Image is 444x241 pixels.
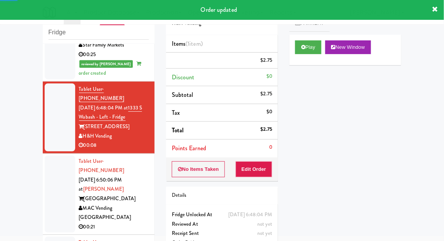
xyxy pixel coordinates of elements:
[172,73,195,82] span: Discount
[325,40,371,54] button: New Window
[172,39,203,48] span: Items
[236,161,273,177] button: Edit Order
[79,157,124,174] a: Tablet User· [PHONE_NUMBER]
[257,230,272,237] span: not yet
[172,21,272,26] h5: H&H Vending
[79,222,149,232] div: 00:21
[172,108,180,117] span: Tax
[79,85,124,103] a: Tablet User· [PHONE_NUMBER]
[172,220,272,229] div: Reviewed At
[79,50,149,59] div: 00:25
[201,5,237,14] span: Order updated
[43,154,155,235] li: Tablet User· [PHONE_NUMBER][DATE] 6:50:06 PM at[PERSON_NAME][GEOGRAPHIC_DATA]MAC Vending [GEOGRAP...
[172,191,272,200] div: Details
[295,40,321,54] button: Play
[190,39,201,48] ng-pluralize: item
[79,176,122,193] span: [DATE] 6:50:06 PM at
[83,185,124,193] a: [PERSON_NAME]
[172,210,272,220] div: Fridge Unlocked At
[261,89,273,99] div: $2.75
[79,104,128,111] span: [DATE] 6:48:04 PM at
[79,204,149,222] div: MAC Vending [GEOGRAPHIC_DATA]
[79,132,149,141] div: H&H Vending
[261,125,273,134] div: $2.75
[228,210,272,220] div: [DATE] 6:48:04 PM
[79,60,141,77] span: order created
[172,229,272,238] div: Receipt Sent
[43,82,155,154] li: Tablet User· [PHONE_NUMBER][DATE] 6:48:04 PM at1333 S Wabash - Left - Fridge[STREET_ADDRESS]H&H V...
[48,26,149,40] input: Search vision orders
[172,144,206,153] span: Points Earned
[172,126,184,135] span: Total
[257,220,272,228] span: not yet
[186,39,203,48] span: (1 )
[79,141,149,150] div: 00:08
[172,90,194,99] span: Subtotal
[172,161,225,177] button: No Items Taken
[266,107,272,117] div: $0
[79,194,149,204] div: [GEOGRAPHIC_DATA]
[79,60,133,68] span: reviewed by [PERSON_NAME]
[79,122,149,132] div: [STREET_ADDRESS]
[266,72,272,81] div: $0
[261,56,273,65] div: $2.75
[79,40,149,50] div: Star Family Markets
[269,143,272,152] div: 0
